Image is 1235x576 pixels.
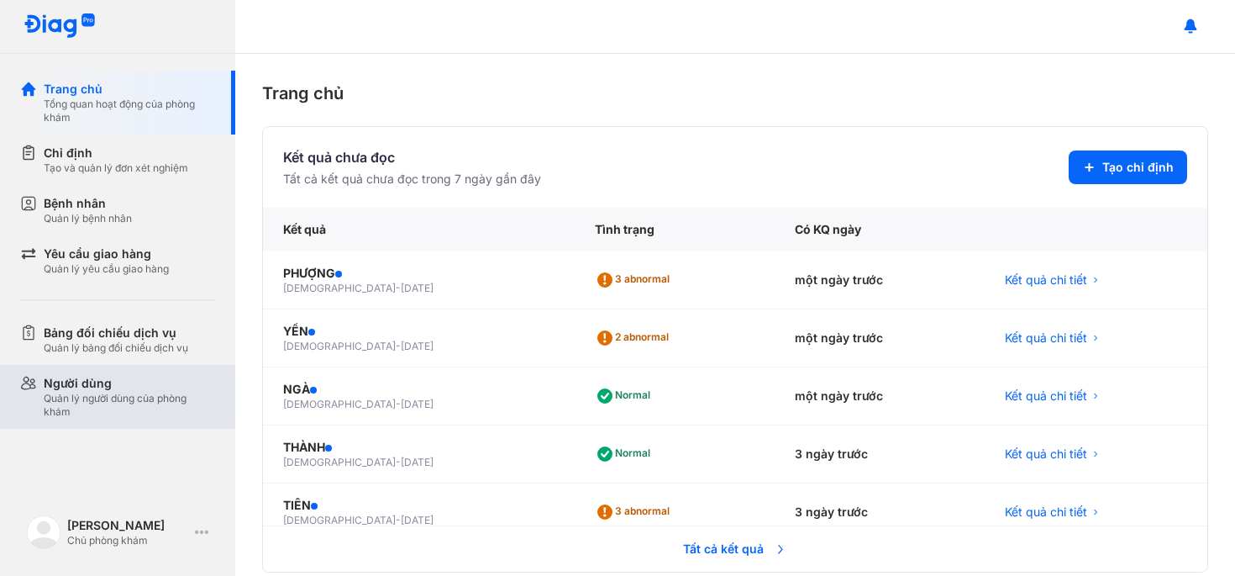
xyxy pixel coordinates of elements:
div: 3 ngày trước [775,484,985,542]
img: logo [27,515,60,549]
span: [DATE] [401,514,434,526]
div: Người dùng [44,375,215,392]
span: [DATE] [401,456,434,468]
div: Yêu cầu giao hàng [44,246,169,262]
span: - [396,456,401,468]
div: Có KQ ngày [775,208,985,251]
span: [DEMOGRAPHIC_DATA] [283,514,396,526]
div: Tạo và quản lý đơn xét nghiệm [44,161,188,175]
div: 3 abnormal [595,499,676,526]
div: một ngày trước [775,251,985,309]
div: Trang chủ [262,81,1208,106]
span: [DEMOGRAPHIC_DATA] [283,282,396,294]
div: THÀNH [283,439,554,456]
div: 2 abnormal [595,325,675,351]
div: Trang chủ [44,81,215,98]
div: Quản lý bảng đối chiếu dịch vụ [44,341,188,355]
div: NGÀ [283,381,554,398]
div: Normal [595,441,657,468]
span: Tất cả kết quả [673,531,797,568]
img: logo [24,13,96,40]
div: Chỉ định [44,145,188,161]
div: Bệnh nhân [44,195,132,212]
span: - [396,282,401,294]
div: Quản lý yêu cầu giao hàng [44,262,169,276]
div: 3 abnormal [595,267,676,293]
span: Tạo chỉ định [1102,159,1174,176]
div: Bảng đối chiếu dịch vụ [44,325,188,341]
div: Kết quả chưa đọc [283,147,541,167]
span: Kết quả chi tiết [1005,388,1087,404]
span: [DATE] [401,340,434,352]
span: Kết quả chi tiết [1005,330,1087,346]
div: một ngày trước [775,309,985,367]
div: PHƯỢNG [283,265,554,282]
span: [DATE] [401,398,434,410]
div: Quản lý bệnh nhân [44,212,132,225]
div: TIÊN [283,497,554,514]
div: Quản lý người dùng của phòng khám [44,392,215,419]
span: [DEMOGRAPHIC_DATA] [283,398,396,410]
div: Kết quả [263,208,575,251]
span: Kết quả chi tiết [1005,446,1087,462]
div: Tổng quan hoạt động của phòng khám [44,98,215,124]
span: - [396,398,401,410]
div: Chủ phòng khám [67,534,188,547]
span: [DATE] [401,282,434,294]
div: Tình trạng [575,208,774,251]
span: [DEMOGRAPHIC_DATA] [283,340,396,352]
span: - [396,340,401,352]
div: Tất cả kết quả chưa đọc trong 7 ngày gần đây [283,171,541,188]
span: Kết quả chi tiết [1005,504,1087,521]
span: - [396,514,401,526]
div: một ngày trước [775,367,985,425]
div: [PERSON_NAME] [67,517,188,534]
button: Tạo chỉ định [1069,151,1187,184]
div: 3 ngày trước [775,425,985,484]
div: Normal [595,383,657,410]
span: [DEMOGRAPHIC_DATA] [283,456,396,468]
div: YẾN [283,323,554,340]
span: Kết quả chi tiết [1005,272,1087,288]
